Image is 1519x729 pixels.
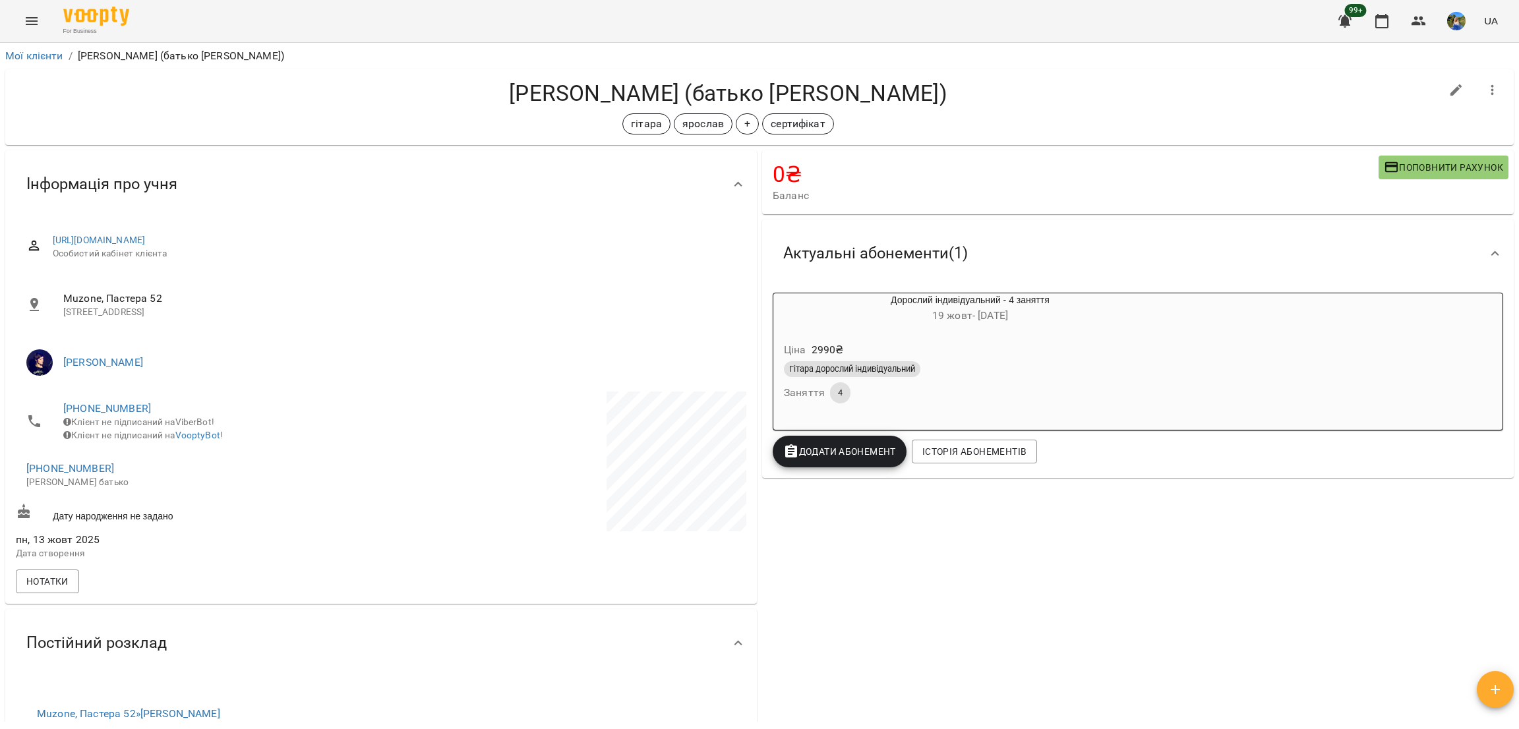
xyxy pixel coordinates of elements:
[762,113,833,134] div: сертифікат
[1447,12,1466,30] img: 0fc4f9d522d3542c56c5d1a1096ba97a.jpg
[26,573,69,589] span: Нотатки
[175,430,220,440] a: VooptyBot
[773,293,1167,419] button: Дорослий індивідуальний - 4 заняття19 жовт- [DATE]Ціна2990₴Гітара дорослий індивідуальнийЗаняття4
[744,116,750,132] p: +
[1379,156,1508,179] button: Поповнити рахунок
[78,48,284,64] p: [PERSON_NAME] (батько [PERSON_NAME])
[16,5,47,37] button: Menu
[762,219,1514,287] div: Актуальні абонементи(1)
[26,633,167,653] span: Постійний розклад
[783,444,896,459] span: Додати Абонемент
[932,309,1008,322] span: 19 жовт - [DATE]
[1345,4,1367,17] span: 99+
[26,462,114,475] a: [PHONE_NUMBER]
[773,436,907,467] button: Додати Абонемент
[622,113,670,134] div: гітара
[5,48,1514,64] nav: breadcrumb
[63,306,736,319] p: [STREET_ADDRESS]
[37,707,220,720] a: Muzone, Пастера 52»[PERSON_NAME]
[783,243,968,264] span: Актуальні абонементи ( 1 )
[63,430,223,440] span: Клієнт не підписаний на !
[830,387,850,399] span: 4
[773,161,1379,188] h4: 0 ₴
[26,476,368,489] p: [PERSON_NAME] батько
[773,293,1167,325] div: Дорослий індивідуальний - 4 заняття
[1384,160,1503,175] span: Поповнити рахунок
[773,188,1379,204] span: Баланс
[5,150,757,218] div: Інформація про учня
[674,113,732,134] div: ярослав
[784,384,825,402] h6: Заняття
[912,440,1037,463] button: Історія абонементів
[16,547,378,560] p: Дата створення
[53,247,736,260] span: Особистий кабінет клієнта
[922,444,1027,459] span: Історія абонементів
[812,342,844,358] p: 2990 ₴
[26,349,53,376] img: Ярослав
[16,80,1441,107] h4: [PERSON_NAME] (батько [PERSON_NAME])
[53,235,146,245] a: [URL][DOMAIN_NAME]
[5,49,63,62] a: Мої клієнти
[631,116,662,132] p: гітара
[63,7,129,26] img: Voopty Logo
[771,116,825,132] p: сертифікат
[682,116,724,132] p: ярослав
[63,402,151,415] a: [PHONE_NUMBER]
[69,48,73,64] li: /
[736,113,759,134] div: +
[16,532,378,548] span: пн, 13 жовт 2025
[16,569,79,593] button: Нотатки
[784,363,920,375] span: Гітара дорослий індивідуальний
[1484,14,1498,28] span: UA
[13,501,381,525] div: Дату народження не задано
[63,291,736,306] span: Muzone, Пастера 52
[26,174,177,194] span: Інформація про учня
[63,356,143,368] a: [PERSON_NAME]
[1479,9,1503,33] button: UA
[63,27,129,36] span: For Business
[63,417,214,427] span: Клієнт не підписаний на ViberBot!
[5,609,757,677] div: Постійний розклад
[784,341,806,359] h6: Ціна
